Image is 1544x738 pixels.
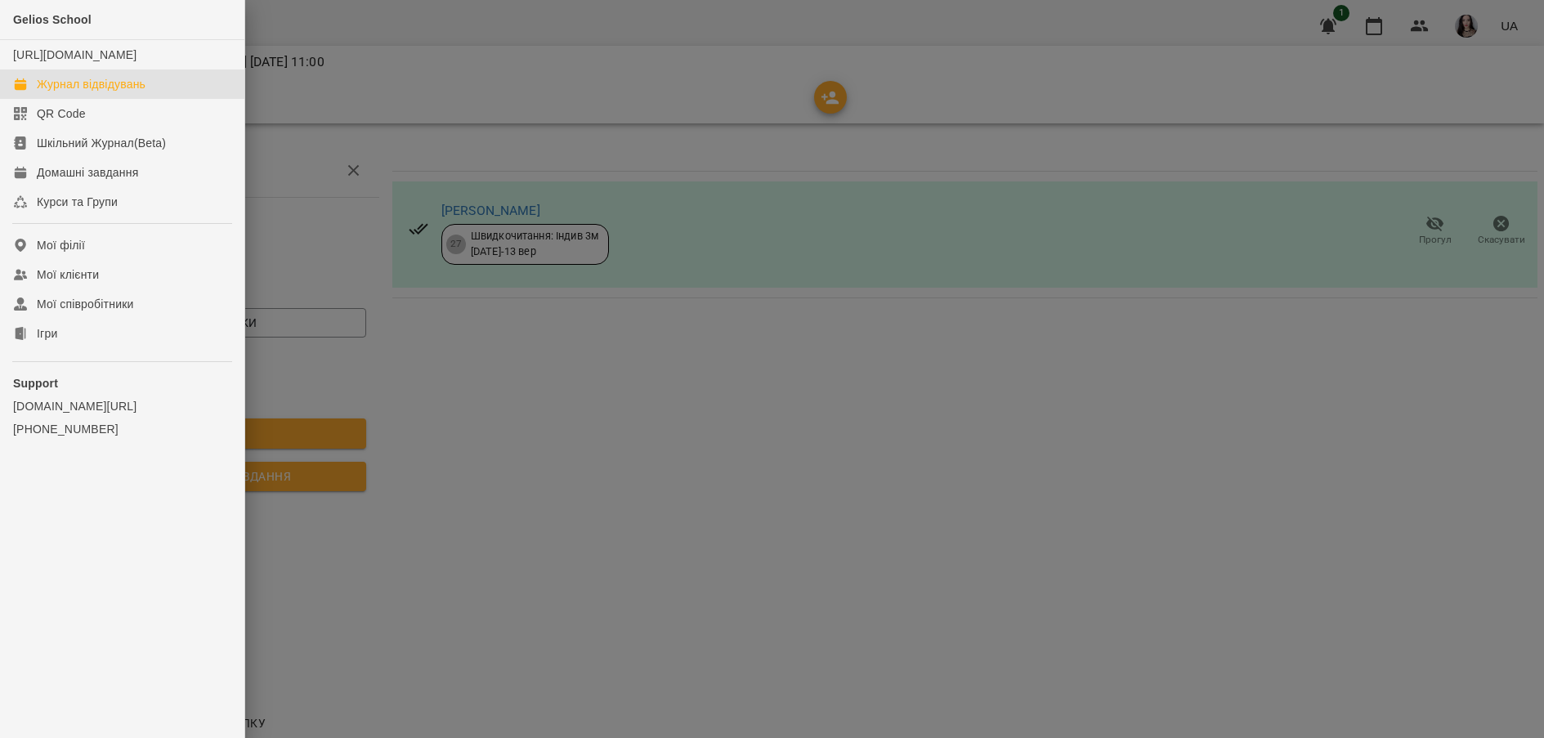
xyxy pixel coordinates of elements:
a: [PHONE_NUMBER] [13,421,231,437]
span: Gelios School [13,13,92,26]
div: Домашні завдання [37,164,138,181]
div: Ігри [37,325,57,342]
div: Шкільний Журнал(Beta) [37,135,166,151]
div: Мої співробітники [37,296,134,312]
a: [URL][DOMAIN_NAME] [13,48,136,61]
p: Support [13,375,231,391]
div: Мої філії [37,237,85,253]
div: Журнал відвідувань [37,76,145,92]
div: Мої клієнти [37,266,99,283]
a: [DOMAIN_NAME][URL] [13,398,231,414]
div: QR Code [37,105,86,122]
div: Курси та Групи [37,194,118,210]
